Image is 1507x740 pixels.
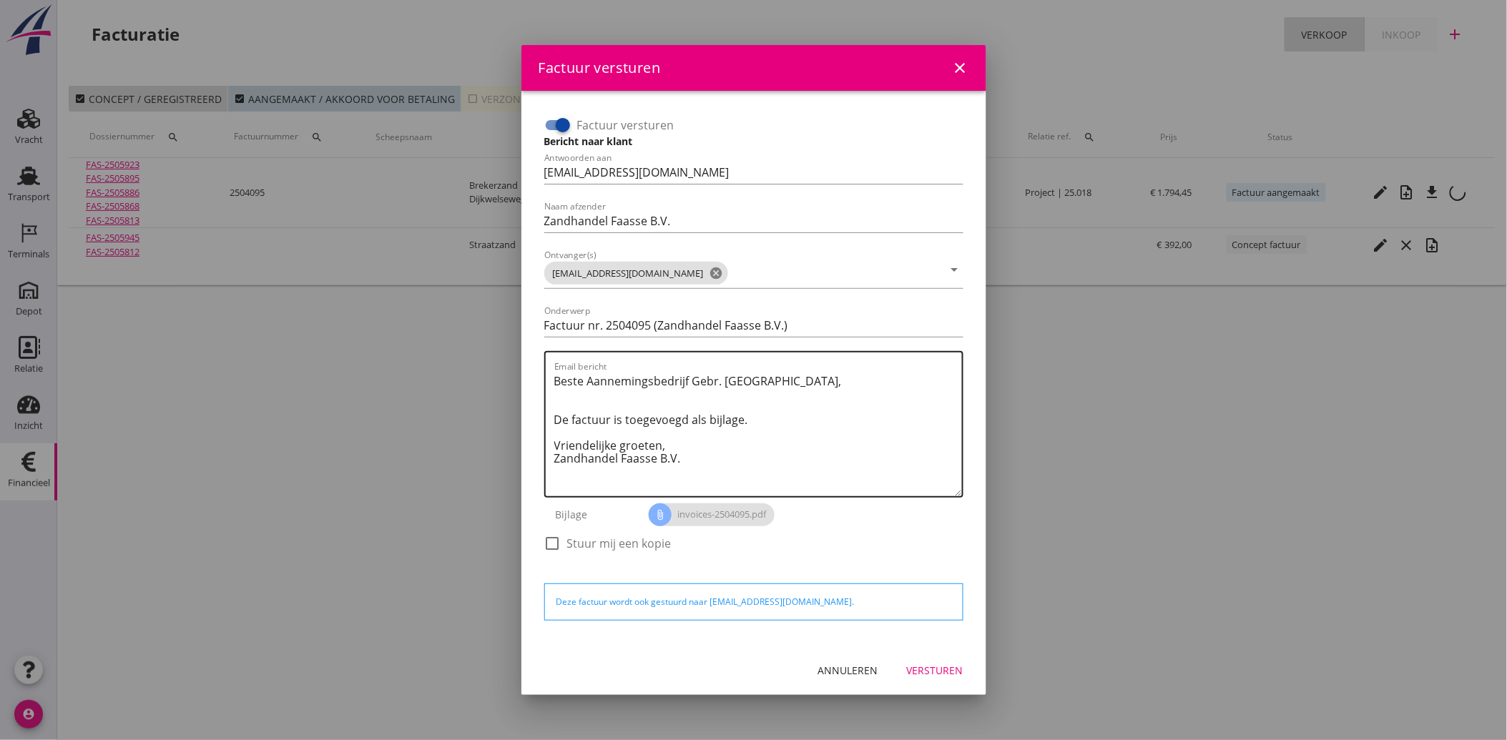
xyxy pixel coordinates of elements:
[946,261,963,278] i: arrow_drop_down
[731,262,943,285] input: Ontvanger(s)
[539,57,661,79] div: Factuur versturen
[649,503,775,526] span: invoices-2504095.pdf
[807,658,890,684] button: Annuleren
[895,658,975,684] button: Versturen
[952,59,969,77] i: close
[544,498,649,532] div: Bijlage
[577,118,674,132] label: Factuur versturen
[556,596,951,608] div: Deze factuur wordt ook gestuurd naar [EMAIL_ADDRESS][DOMAIN_NAME].
[907,663,963,678] div: Versturen
[567,536,672,551] label: Stuur mij een kopie
[544,262,728,285] span: [EMAIL_ADDRESS][DOMAIN_NAME]
[544,161,963,184] input: Antwoorden aan
[649,503,672,526] i: attach_file
[818,663,878,678] div: Annuleren
[710,266,724,280] i: cancel
[544,314,963,337] input: Onderwerp
[544,134,963,149] h3: Bericht naar klant
[554,370,962,496] textarea: Email bericht
[544,209,963,232] input: Naam afzender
